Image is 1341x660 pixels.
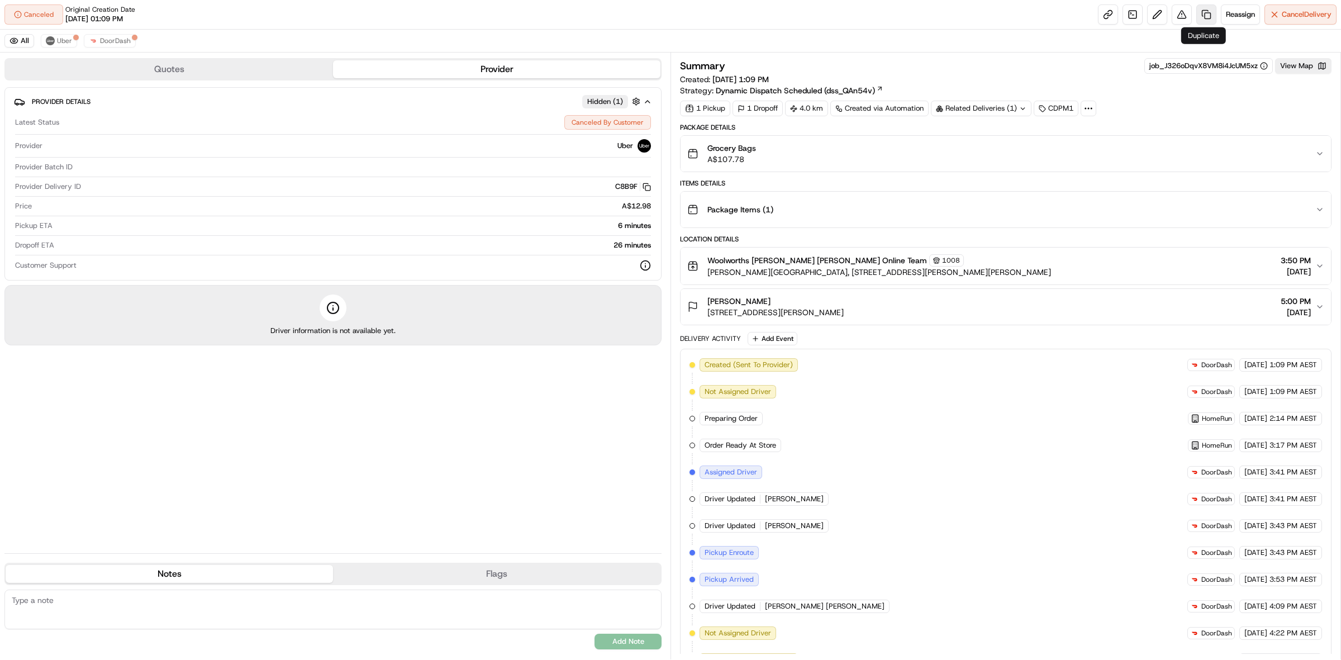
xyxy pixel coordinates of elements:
span: Pickup Arrived [705,574,754,585]
span: [PERSON_NAME][GEOGRAPHIC_DATA], [STREET_ADDRESS][PERSON_NAME][PERSON_NAME] [707,267,1051,278]
button: Uber [41,34,77,48]
span: DoorDash [1201,468,1232,477]
span: DoorDash [1201,548,1232,557]
span: [DATE] 1:09 PM [712,74,769,84]
div: Related Deliveries (1) [931,101,1031,116]
span: 3:53 PM AEST [1269,574,1317,585]
button: Provider DetailsHidden (1) [14,92,652,111]
button: Woolworths [PERSON_NAME] [PERSON_NAME] Online Team1008[PERSON_NAME][GEOGRAPHIC_DATA], [STREET_ADD... [681,248,1331,284]
span: [DATE] [1244,548,1267,558]
span: Order Ready At Store [705,440,776,450]
img: doordash_logo_v2.png [1190,521,1199,530]
span: [DATE] [1244,467,1267,477]
span: [DATE] [1244,521,1267,531]
span: Provider [15,141,42,151]
span: [PERSON_NAME] [765,494,824,504]
span: [DATE] [1244,628,1267,638]
span: [DATE] [1244,360,1267,370]
span: 1:09 PM AEST [1269,360,1317,370]
span: Dynamic Dispatch Scheduled (dss_QAn54v) [716,85,875,96]
button: Flags [333,565,660,583]
span: 2:14 PM AEST [1269,414,1317,424]
span: 1:09 PM AEST [1269,387,1317,397]
span: Driver Updated [705,521,755,531]
span: A$12.98 [622,201,651,211]
span: Created: [680,74,769,85]
div: Duplicate [1181,27,1226,44]
span: [DATE] 01:09 PM [65,14,123,24]
div: 26 minutes [59,240,651,250]
img: uber-new-logo.jpeg [638,139,651,153]
button: [PERSON_NAME][STREET_ADDRESS][PERSON_NAME]5:00 PM[DATE] [681,289,1331,325]
span: 3:17 PM AEST [1269,440,1317,450]
span: Uber [617,141,633,151]
span: Provider Details [32,97,91,106]
span: A$107.78 [707,154,756,165]
button: CancelDelivery [1264,4,1337,25]
button: View Map [1275,58,1332,74]
img: doordash_logo_v2.png [1190,387,1199,396]
img: doordash_logo_v2.png [1190,360,1199,369]
span: Woolworths [PERSON_NAME] [PERSON_NAME] Online Team [707,255,927,266]
button: C8B9F [615,182,651,192]
img: doordash_logo_v2.png [1190,575,1199,584]
span: 1008 [942,256,960,265]
span: 3:43 PM AEST [1269,521,1317,531]
span: 5:00 PM [1281,296,1311,307]
span: Price [15,201,32,211]
button: All [4,34,34,48]
span: Hidden ( 1 ) [587,97,623,107]
span: [STREET_ADDRESS][PERSON_NAME] [707,307,844,318]
span: [DATE] [1244,494,1267,504]
span: 4:22 PM AEST [1269,628,1317,638]
div: Items Details [680,179,1332,188]
span: Pickup ETA [15,221,53,231]
div: job_J326oDqvX8VM8i4JcUM5xz [1149,61,1268,71]
span: Uber [57,36,72,45]
img: doordash_logo_v2.png [1190,629,1199,638]
span: [DATE] [1244,440,1267,450]
div: Delivery Activity [680,334,741,343]
span: 3:41 PM AEST [1269,494,1317,504]
span: Provider Batch ID [15,162,73,172]
span: HomeRun [1202,441,1232,450]
button: Reassign [1221,4,1260,25]
span: DoorDash [1201,602,1232,611]
span: DoorDash [100,36,131,45]
span: DoorDash [1201,387,1232,396]
div: Package Details [680,123,1332,132]
span: Not Assigned Driver [705,628,771,638]
span: [PERSON_NAME] [765,521,824,531]
span: Dropoff ETA [15,240,54,250]
span: Driver Updated [705,601,755,611]
div: CDPM1 [1034,101,1078,116]
img: uber-new-logo.jpeg [46,36,55,45]
span: Pickup Enroute [705,548,754,558]
img: doordash_logo_v2.png [1190,602,1199,611]
button: Notes [6,565,333,583]
a: Created via Automation [830,101,929,116]
span: [DATE] [1244,574,1267,585]
span: Reassign [1226,10,1255,20]
span: Assigned Driver [705,467,757,477]
span: [PERSON_NAME] [PERSON_NAME] [765,601,885,611]
span: 3:41 PM AEST [1269,467,1317,477]
span: [DATE] [1244,387,1267,397]
img: doordash_logo_v2.png [89,36,98,45]
span: DoorDash [1201,575,1232,584]
a: Dynamic Dispatch Scheduled (dss_QAn54v) [716,85,883,96]
span: [DATE] [1244,601,1267,611]
span: Driver information is not available yet. [270,326,396,336]
span: [DATE] [1244,414,1267,424]
span: Cancel Delivery [1282,10,1332,20]
span: DoorDash [1201,521,1232,530]
span: [DATE] [1281,307,1311,318]
span: Preparing Order [705,414,758,424]
div: 4.0 km [785,101,828,116]
span: Provider Delivery ID [15,182,81,192]
span: Latest Status [15,117,59,127]
button: Canceled [4,4,63,25]
span: 4:09 PM AEST [1269,601,1317,611]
